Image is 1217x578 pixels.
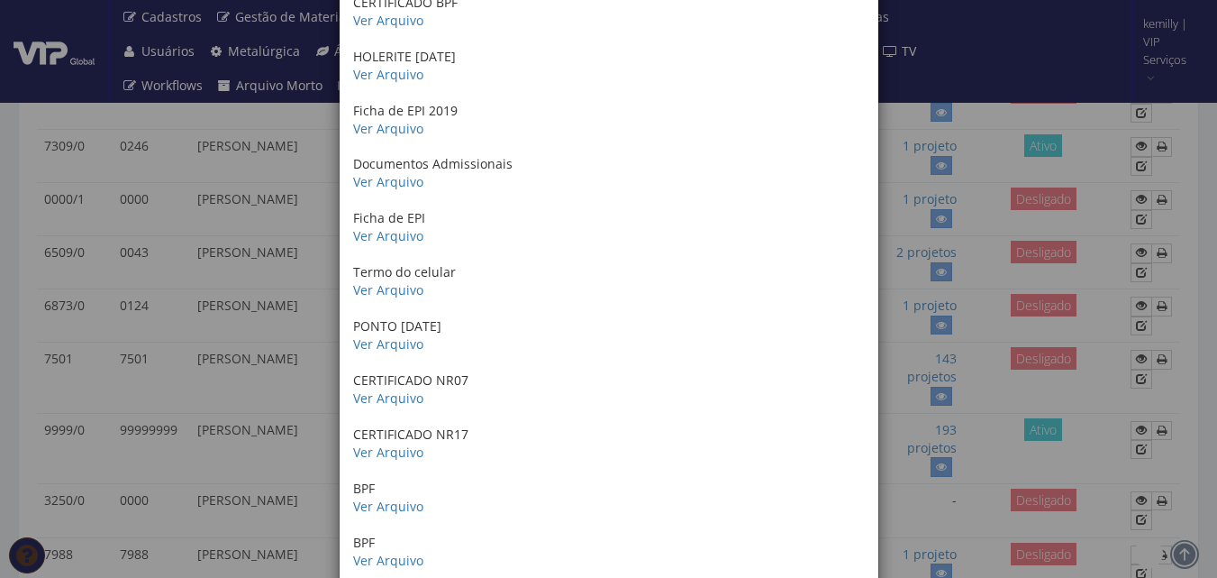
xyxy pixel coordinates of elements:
[353,317,865,353] p: PONTO [DATE]
[353,281,423,298] a: Ver Arquivo
[353,173,423,190] a: Ver Arquivo
[353,48,865,84] p: HOLERITE [DATE]
[353,335,423,353] a: Ver Arquivo
[353,426,865,462] p: CERTIFICADO NR17
[353,155,865,191] p: Documentos Admissionais
[353,102,865,138] p: Ficha de EPI 2019
[353,390,423,407] a: Ver Arquivo
[353,12,423,29] a: Ver Arquivo
[353,534,865,570] p: BPF
[353,209,865,245] p: Ficha de EPI
[353,227,423,244] a: Ver Arquivo
[353,552,423,569] a: Ver Arquivo
[353,372,865,408] p: CERTIFICADO NR07
[353,120,423,137] a: Ver Arquivo
[353,444,423,461] a: Ver Arquivo
[353,498,423,515] a: Ver Arquivo
[353,66,423,83] a: Ver Arquivo
[353,263,865,299] p: Termo do celular
[353,480,865,516] p: BPF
